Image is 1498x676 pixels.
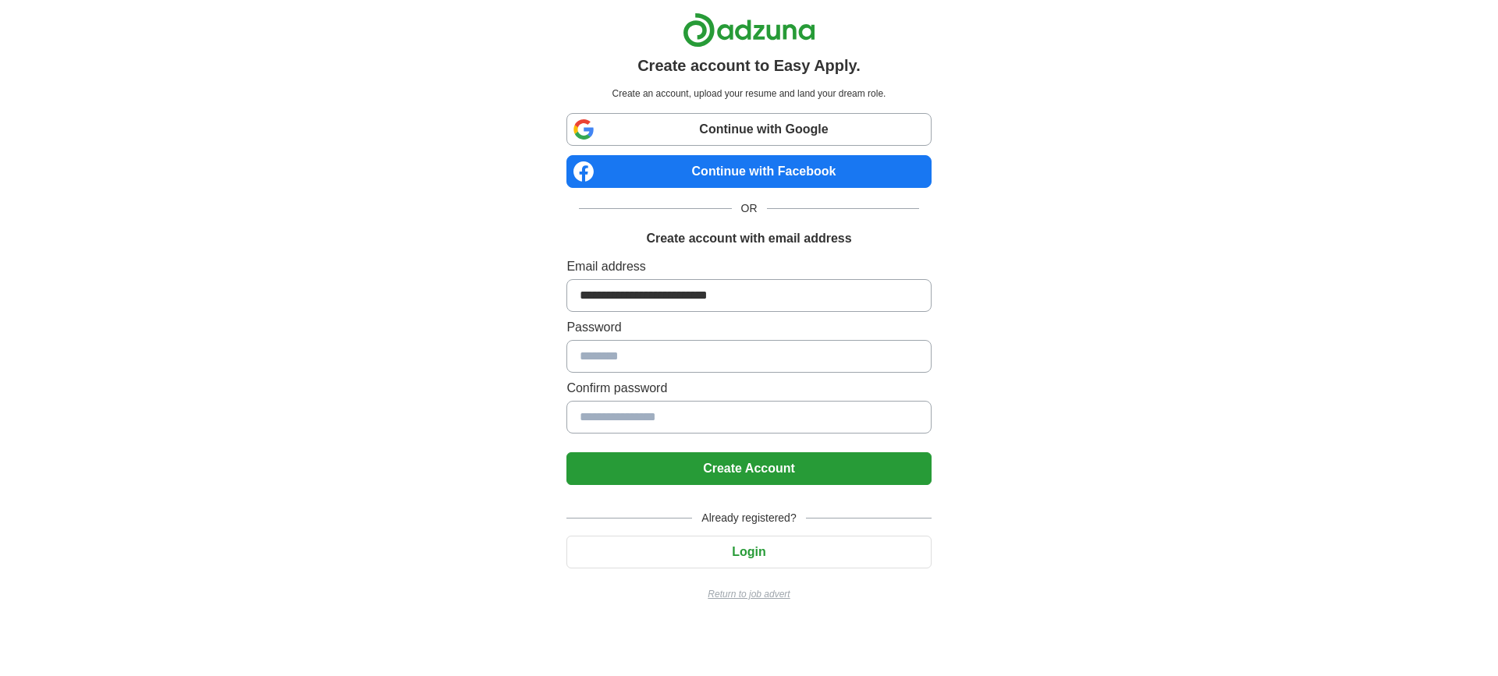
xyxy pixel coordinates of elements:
span: OR [732,200,767,217]
img: Adzuna logo [683,12,815,48]
label: Password [566,318,931,337]
h1: Create account with email address [646,229,851,248]
label: Email address [566,257,931,276]
h1: Create account to Easy Apply. [637,54,861,77]
a: Continue with Facebook [566,155,931,188]
label: Confirm password [566,379,931,398]
a: Return to job advert [566,587,931,601]
button: Create Account [566,452,931,485]
a: Login [566,545,931,558]
button: Login [566,536,931,568]
p: Create an account, upload your resume and land your dream role. [570,87,928,101]
span: Already registered? [692,510,805,526]
a: Continue with Google [566,113,931,146]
